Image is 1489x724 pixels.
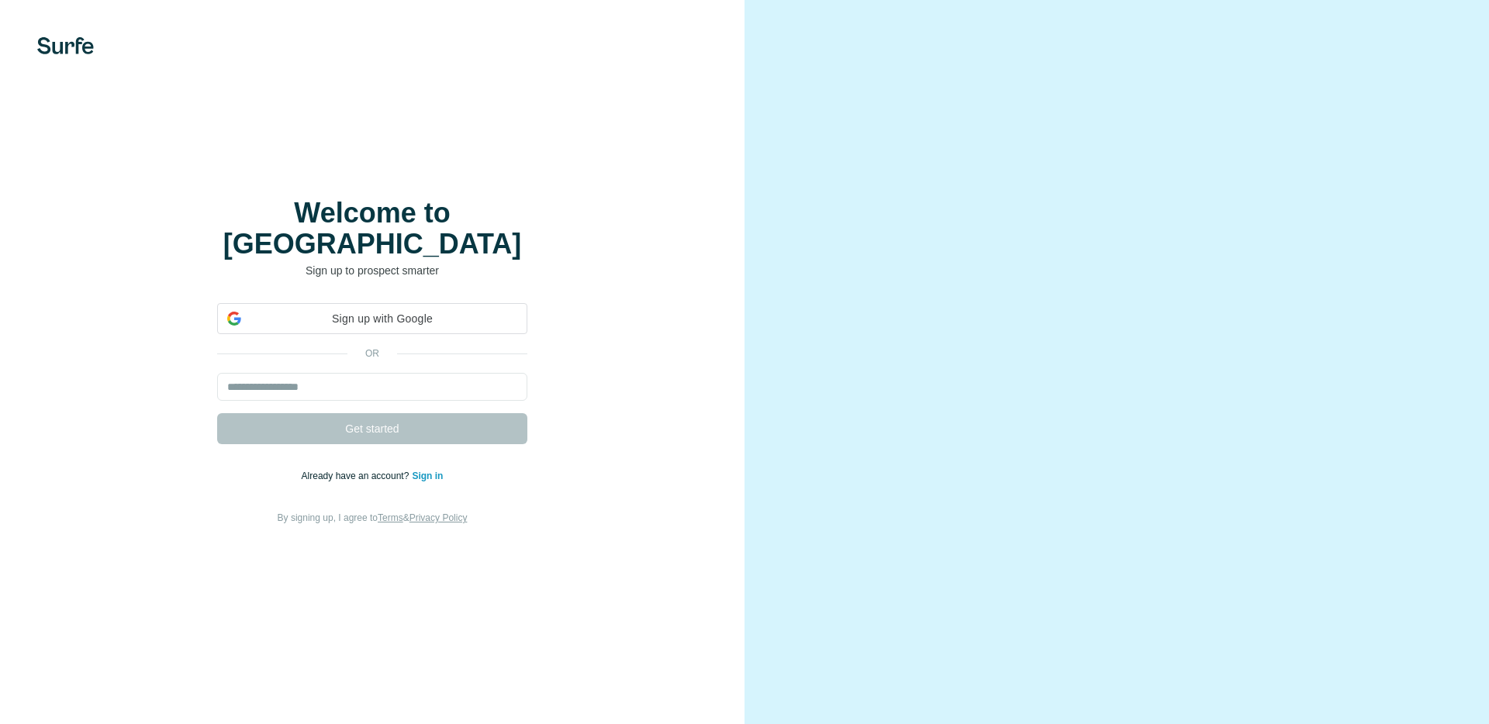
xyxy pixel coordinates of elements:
span: Already have an account? [302,471,413,481]
span: By signing up, I agree to & [278,512,468,523]
span: Sign up with Google [247,311,517,327]
p: or [347,346,397,360]
div: Sign up with Google [217,303,527,334]
a: Terms [378,512,403,523]
h1: Welcome to [GEOGRAPHIC_DATA] [217,198,527,260]
p: Sign up to prospect smarter [217,263,527,278]
a: Sign in [412,471,443,481]
a: Privacy Policy [409,512,468,523]
img: Surfe's logo [37,37,94,54]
